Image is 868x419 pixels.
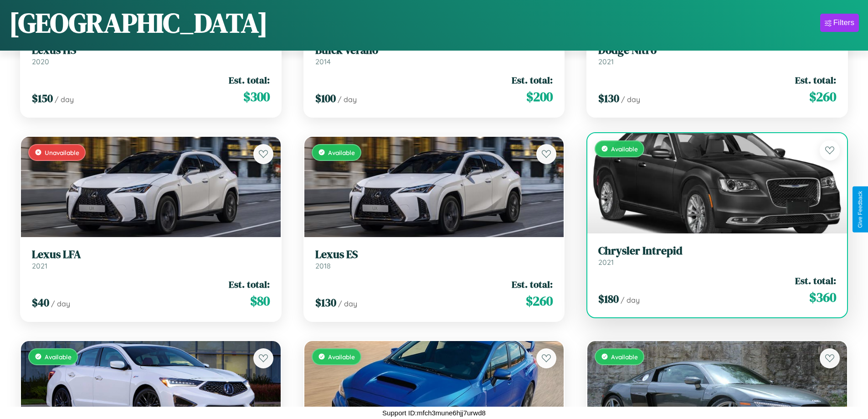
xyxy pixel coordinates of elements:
[621,95,640,104] span: / day
[598,244,836,267] a: Chrysler Intrepid2021
[598,91,619,106] span: $ 130
[795,274,836,287] span: Est. total:
[32,261,47,270] span: 2021
[32,248,270,270] a: Lexus LFA2021
[833,18,854,27] div: Filters
[795,73,836,87] span: Est. total:
[338,299,357,308] span: / day
[315,295,336,310] span: $ 130
[598,258,614,267] span: 2021
[32,44,270,66] a: Lexus HS2020
[598,44,836,57] h3: Dodge Nitro
[250,292,270,310] span: $ 80
[55,95,74,104] span: / day
[315,44,553,57] h3: Buick Verano
[598,291,619,306] span: $ 180
[512,73,553,87] span: Est. total:
[243,88,270,106] span: $ 300
[598,44,836,66] a: Dodge Nitro2021
[315,57,331,66] span: 2014
[229,278,270,291] span: Est. total:
[9,4,268,41] h1: [GEOGRAPHIC_DATA]
[621,295,640,305] span: / day
[611,145,638,153] span: Available
[526,292,553,310] span: $ 260
[512,278,553,291] span: Est. total:
[229,73,270,87] span: Est. total:
[32,44,270,57] h3: Lexus HS
[315,261,331,270] span: 2018
[328,353,355,361] span: Available
[315,248,553,261] h3: Lexus ES
[820,14,859,32] button: Filters
[315,44,553,66] a: Buick Verano2014
[32,57,49,66] span: 2020
[857,191,863,228] div: Give Feedback
[32,91,53,106] span: $ 150
[32,248,270,261] h3: Lexus LFA
[315,248,553,270] a: Lexus ES2018
[51,299,70,308] span: / day
[526,88,553,106] span: $ 200
[45,353,72,361] span: Available
[598,244,836,258] h3: Chrysler Intrepid
[315,91,336,106] span: $ 100
[32,295,49,310] span: $ 40
[809,88,836,106] span: $ 260
[611,353,638,361] span: Available
[338,95,357,104] span: / day
[328,149,355,156] span: Available
[45,149,79,156] span: Unavailable
[809,288,836,306] span: $ 360
[598,57,614,66] span: 2021
[382,407,486,419] p: Support ID: mfch3mune6hjj7urwd8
